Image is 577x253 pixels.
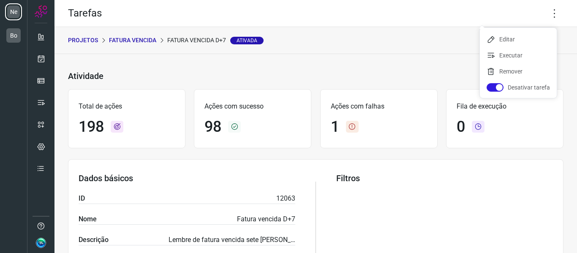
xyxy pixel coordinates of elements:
[79,193,85,204] label: ID
[204,101,301,112] p: Ações com sucesso
[79,214,97,224] label: Nome
[68,71,103,81] h3: Atividade
[480,81,557,94] li: Desativar tarefa
[276,193,295,204] p: 12063
[68,36,98,45] p: PROJETOS
[331,118,339,136] h1: 1
[5,3,22,20] li: Ne
[457,101,553,112] p: Fila de execução
[109,36,156,45] p: FATURA VENCIDA
[36,238,46,248] img: 47c40af94961a9f83d4b05d5585d06bd.jpg
[480,49,557,62] li: Executar
[204,118,221,136] h1: 98
[230,37,264,44] span: Ativada
[331,101,427,112] p: Ações com falhas
[79,101,175,112] p: Total de ações
[480,65,557,78] li: Remover
[457,118,465,136] h1: 0
[79,235,109,245] label: Descrição
[237,214,295,224] p: Fatura vencida D+7
[79,118,104,136] h1: 198
[169,235,295,245] p: Lembre de fatura vencida sete [PERSON_NAME] após o vencimento.
[35,5,47,18] img: Logo
[68,7,102,19] h2: Tarefas
[480,33,557,46] li: Editar
[167,36,264,45] p: Fatura vencida D+7
[336,173,553,183] h3: Filtros
[5,27,22,44] li: Bo
[79,173,295,183] h3: Dados básicos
